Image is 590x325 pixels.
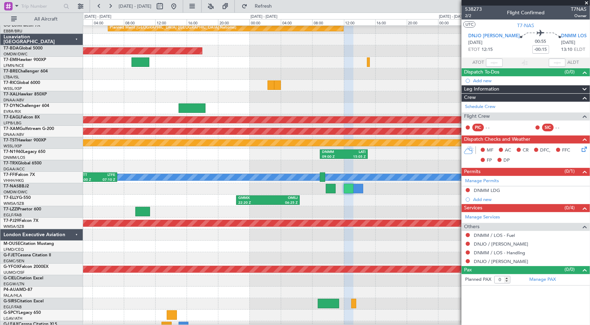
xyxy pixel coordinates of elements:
[555,124,571,131] div: - -
[464,85,499,93] span: Leg Information
[3,299,44,303] a: G-SIRSCitation Excel
[507,9,545,17] div: Flight Confirmed
[438,19,470,25] div: 00:00
[3,150,45,154] a: T7-N1960Legacy 650
[344,155,366,160] div: 15:05 Z
[3,219,19,223] span: T7-PJ29
[3,304,22,310] a: EGLF/FAB
[3,178,24,183] a: VHHH/HKG
[474,258,528,264] a: DNJO / [PERSON_NAME]
[3,247,24,252] a: LFMD/CEQ
[238,201,268,206] div: 22:20 Z
[3,184,19,188] span: T7-NAS
[469,46,480,53] span: ETOT
[3,265,20,269] span: G-YFOX
[535,38,546,45] span: 00:55
[464,94,476,102] span: Crew
[3,104,49,108] a: T7-DYNChallenger 604
[3,58,46,62] a: T7-EMIHawker 900XP
[565,266,575,273] span: (0/0)
[268,201,298,206] div: 06:25 Z
[561,33,587,40] span: DNMM LOS
[3,109,21,114] a: EVRA/RIX
[469,33,520,40] span: DNJO [PERSON_NAME]
[92,19,124,25] div: 04:00
[3,288,32,292] a: P4-AUAMD-87
[21,1,61,11] input: Trip Number
[464,136,530,144] span: Dispatch Checks and Weather
[97,173,115,178] div: LTFE
[464,68,499,76] span: Dispatch To-Dos
[517,22,535,29] span: T7-NAS
[465,214,500,221] a: Manage Services
[3,115,40,119] a: T7-EAGLFalcon 8X
[3,201,24,206] a: WMSA/SZB
[3,138,46,142] a: T7-TSTHawker 900XP
[3,189,28,195] a: OMDW/DWC
[464,223,479,231] span: Others
[571,13,587,19] span: Owner
[3,173,35,177] a: T7-FFIFalcon 7X
[562,147,570,154] span: FFC
[464,113,490,121] span: Flight Crew
[3,63,24,68] a: LFMN/NCE
[8,14,76,25] button: All Aircraft
[473,78,587,84] div: Add new
[505,147,511,154] span: AC
[3,81,40,85] a: T7-RICGlobal 6000
[3,52,28,57] a: OMDW/DWC
[3,316,22,321] a: LGAV/ATH
[463,21,476,28] button: UTC
[3,29,22,34] a: EBBR/BRU
[3,196,31,200] a: T7-ELLYG-550
[218,19,249,25] div: 20:00
[487,147,493,154] span: MF
[3,311,18,315] span: G-SPCY
[344,19,375,25] div: 12:00
[567,59,579,66] span: ALDT
[3,75,19,80] a: LTBA/ISL
[503,157,510,164] span: DP
[3,127,54,131] a: T7-XAMGulfstream G-200
[3,265,48,269] a: G-YFOXFalcon 2000EX
[565,204,575,211] span: (0/4)
[3,288,19,292] span: P4-AUA
[3,242,20,246] span: M-OUSE
[571,6,587,13] span: T7NAS
[322,155,344,160] div: 09:00 Z
[3,167,25,172] a: DGAA/ACC
[375,19,407,25] div: 16:00
[3,69,48,73] a: T7-BREChallenger 604
[119,3,151,9] span: [DATE] - [DATE]
[3,173,16,177] span: T7-FFI
[474,187,500,193] div: DNMM LDG
[3,121,22,126] a: LFPB/LBG
[251,14,277,20] div: [DATE] - [DATE]
[574,46,585,53] span: ELDT
[3,115,21,119] span: T7-EAGL
[561,39,576,46] span: [DATE]
[3,276,16,280] span: G-CIEL
[3,276,43,280] a: G-CIELCitation Excel
[3,138,17,142] span: T7-TST
[540,147,551,154] span: DFC,
[3,293,22,298] a: FALA/HLA
[3,212,22,218] a: EGLF/FAB
[439,14,466,20] div: [DATE] - [DATE]
[561,46,573,53] span: 13:10
[238,196,268,201] div: GMMX
[155,19,187,25] div: 12:00
[3,127,20,131] span: T7-XAM
[3,253,17,257] span: G-FJET
[3,58,17,62] span: T7-EMI
[97,178,115,183] div: 07:10 Z
[110,23,236,33] div: Planned Maint [GEOGRAPHIC_DATA] ([GEOGRAPHIC_DATA] National)
[465,276,491,283] label: Planned PAX
[3,86,22,91] a: WSSL/XSP
[238,1,280,12] button: Refresh
[464,168,480,176] span: Permits
[3,161,42,165] a: T7-TRXGlobal 6500
[465,103,495,110] a: Schedule Crew
[542,124,554,131] div: SIC
[529,276,556,283] a: Manage PAX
